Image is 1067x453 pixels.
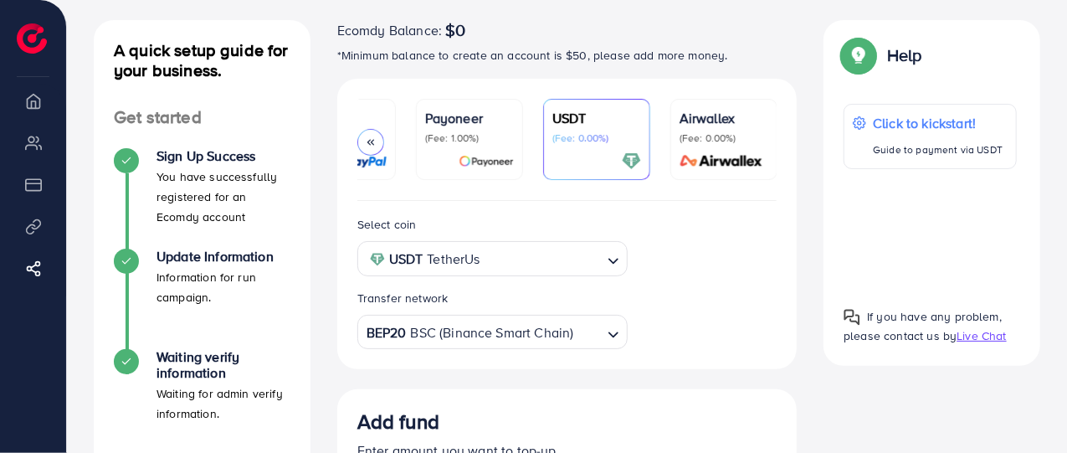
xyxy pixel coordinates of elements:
[156,167,290,227] p: You have successfully registered for an Ecomdy account
[156,267,290,307] p: Information for run campaign.
[445,20,465,40] span: $0
[156,249,290,265] h4: Update Information
[370,252,385,267] img: coin
[337,45,798,65] p: *Minimum balance to create an account is $50, please add more money.
[337,20,442,40] span: Ecomdy Balance:
[411,321,574,345] span: BSC (Binance Smart Chain)
[357,290,449,306] label: Transfer network
[94,148,310,249] li: Sign Up Success
[330,152,387,171] img: card
[17,23,47,54] img: logo
[675,152,768,171] img: card
[887,45,922,65] p: Help
[357,315,628,349] div: Search for option
[94,107,310,128] h4: Get started
[680,108,768,128] p: Airwallex
[844,309,860,326] img: Popup guide
[996,378,1054,440] iframe: Chat
[357,216,417,233] label: Select coin
[156,148,290,164] h4: Sign Up Success
[957,327,1006,344] span: Live Chat
[425,131,514,145] p: (Fee: 1.00%)
[459,152,514,171] img: card
[94,349,310,450] li: Waiting verify information
[552,131,641,145] p: (Fee: 0.00%)
[576,320,602,346] input: Search for option
[357,241,628,275] div: Search for option
[873,140,1003,160] p: Guide to payment via USDT
[622,152,641,171] img: card
[156,384,290,424] p: Waiting for admin verify information.
[680,131,768,145] p: (Fee: 0.00%)
[844,40,874,70] img: Popup guide
[425,108,514,128] p: Payoneer
[357,409,439,434] h3: Add fund
[94,40,310,80] h4: A quick setup guide for your business.
[552,108,641,128] p: USDT
[156,349,290,381] h4: Waiting verify information
[389,247,423,271] strong: USDT
[427,247,480,271] span: TetherUs
[94,249,310,349] li: Update Information
[844,308,1002,344] span: If you have any problem, please contact us by
[873,113,1003,133] p: Click to kickstart!
[367,321,407,345] strong: BEP20
[485,246,602,272] input: Search for option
